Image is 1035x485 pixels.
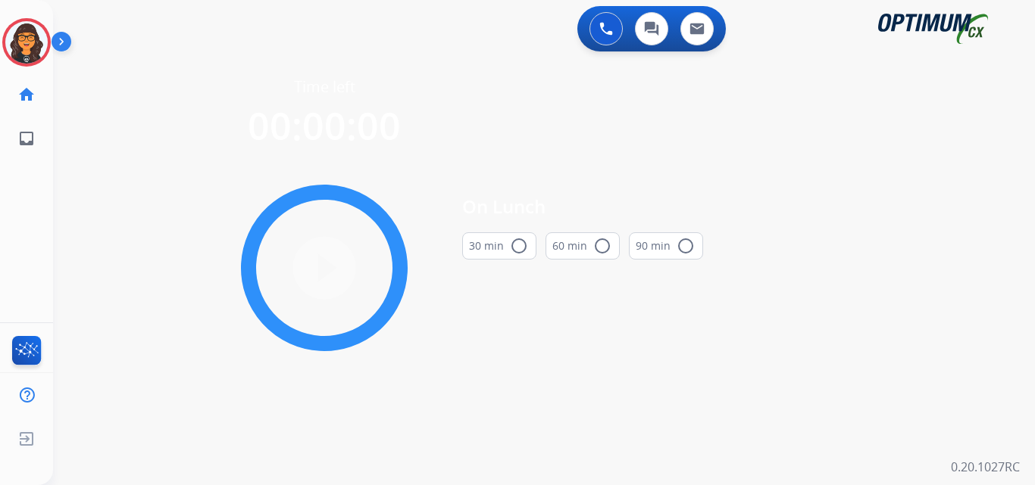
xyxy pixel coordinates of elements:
span: On Lunch [462,193,703,220]
button: 30 min [462,232,536,260]
button: 60 min [546,232,620,260]
span: 00:00:00 [248,100,401,151]
mat-icon: radio_button_unchecked [677,237,695,255]
mat-icon: radio_button_unchecked [510,237,528,255]
mat-icon: radio_button_unchecked [593,237,611,255]
mat-icon: inbox [17,129,36,148]
span: Time left [294,76,355,98]
p: 0.20.1027RC [951,458,1020,476]
img: avatar [5,21,48,64]
mat-icon: home [17,85,36,104]
button: 90 min [629,232,703,260]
